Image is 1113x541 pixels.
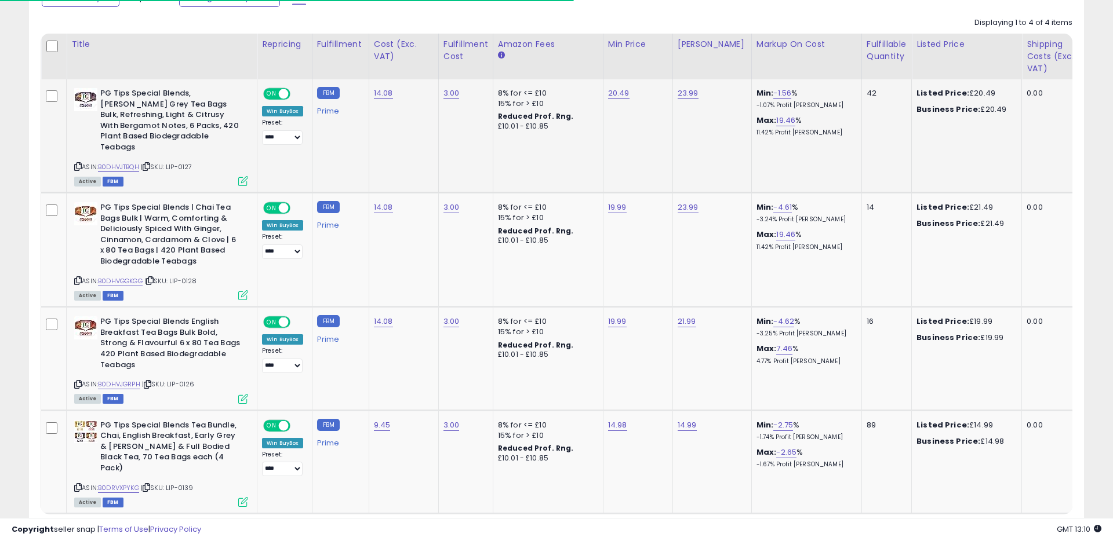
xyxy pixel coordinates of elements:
[1027,38,1086,75] div: Shipping Costs (Exc. VAT)
[289,317,307,327] span: OFF
[141,483,194,492] span: | SKU: LIP-0139
[262,106,303,116] div: Win BuyBox
[262,38,307,50] div: Repricing
[776,343,792,354] a: 7.46
[916,436,1013,447] div: £14.98
[443,419,460,431] a: 3.00
[916,104,1013,115] div: £20.49
[608,87,630,99] a: 20.49
[678,316,696,327] a: 21.99
[317,434,360,448] div: Prime
[776,447,796,458] a: -2.65
[443,87,460,99] a: 3.00
[756,330,853,338] p: -3.25% Profit [PERSON_NAME]
[498,316,594,327] div: 8% for <= £10
[98,276,143,286] a: B0DHVGGKGG
[74,177,101,187] span: All listings currently available for purchase on Amazon
[289,89,307,99] span: OFF
[498,420,594,430] div: 8% for <= £10
[74,316,97,339] img: 41WbCBGsCZL._SL40_.jpg
[756,343,777,354] b: Max:
[498,226,574,236] b: Reduced Prof. Rng.
[262,220,303,231] div: Win BuyBox
[498,350,594,360] div: £10.01 - £10.85
[916,316,969,327] b: Listed Price:
[443,38,488,63] div: Fulfillment Cost
[498,122,594,131] div: £10.01 - £10.85
[756,215,853,224] p: -3.24% Profit [PERSON_NAME]
[756,129,853,137] p: 11.42% Profit [PERSON_NAME]
[262,233,303,259] div: Preset:
[74,316,248,402] div: ASIN:
[74,394,101,404] span: All listings currently available for purchase on Amazon
[773,202,792,213] a: -4.61
[74,202,248,299] div: ASIN:
[867,38,907,63] div: Fulfillable Quantity
[317,201,340,213] small: FBM
[916,218,980,229] b: Business Price:
[317,38,364,50] div: Fulfillment
[916,87,969,98] b: Listed Price:
[317,216,360,230] div: Prime
[1027,420,1082,430] div: 0.00
[98,483,139,493] a: B0DRVXPYKG
[773,87,791,99] a: -1.56
[678,419,697,431] a: 14.99
[374,87,393,99] a: 14.08
[916,104,980,115] b: Business Price:
[150,524,201,535] a: Privacy Policy
[99,524,148,535] a: Terms of Use
[100,420,241,477] b: PG Tips Special Blends Tea Bundle, Chai, English Breakfast, Early Grey & [PERSON_NAME] & Full Bod...
[141,162,192,171] span: | SKU: LIP-0127
[916,420,1013,430] div: £14.99
[916,419,969,430] b: Listed Price:
[678,38,747,50] div: [PERSON_NAME]
[776,115,795,126] a: 19.46
[756,115,777,126] b: Max:
[443,316,460,327] a: 3.00
[916,88,1013,98] div: £20.49
[498,454,594,463] div: £10.01 - £10.85
[264,317,279,327] span: ON
[1027,316,1082,327] div: 0.00
[262,334,303,345] div: Win BuyBox
[498,430,594,441] div: 15% for > £10
[74,291,101,301] span: All listings currently available for purchase on Amazon
[317,315,340,327] small: FBM
[374,419,391,431] a: 9.45
[867,316,903,327] div: 16
[498,443,574,453] b: Reduced Prof. Rng.
[756,419,774,430] b: Min:
[264,89,279,99] span: ON
[100,88,241,155] b: PG Tips Special Blends, [PERSON_NAME] Grey Tea Bags Bulk, Refreshing, Light & Citrusy With Bergam...
[142,379,195,389] span: | SKU: LIP-0126
[916,202,1013,213] div: £21.49
[1027,88,1082,98] div: 0.00
[317,102,360,116] div: Prime
[498,202,594,213] div: 8% for <= £10
[916,332,980,343] b: Business Price:
[678,202,699,213] a: 23.99
[262,347,303,373] div: Preset:
[773,419,793,431] a: -2.75
[916,316,1013,327] div: £19.99
[608,316,627,327] a: 19.99
[71,38,252,50] div: Title
[498,98,594,109] div: 15% for > £10
[498,88,594,98] div: 8% for <= £10
[974,17,1072,28] div: Displaying 1 to 4 of 4 items
[100,316,241,373] b: PG Tips Special Blends English Breakfast Tea Bags Bulk Bold, Strong & Flavourful 6 x 80 Tea Bags ...
[498,111,574,121] b: Reduced Prof. Rng.
[74,498,101,507] span: All listings currently available for purchase on Amazon
[756,420,853,441] div: %
[1057,524,1101,535] span: 2025-09-11 13:10 GMT
[262,119,303,145] div: Preset:
[916,332,1013,343] div: £19.99
[264,421,279,430] span: ON
[144,276,197,286] span: | SKU: LIP-0128
[756,447,777,458] b: Max:
[756,433,853,441] p: -1.74% Profit [PERSON_NAME]
[1027,202,1082,213] div: 0.00
[756,229,853,251] div: %
[756,243,853,251] p: 11.42% Profit [PERSON_NAME]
